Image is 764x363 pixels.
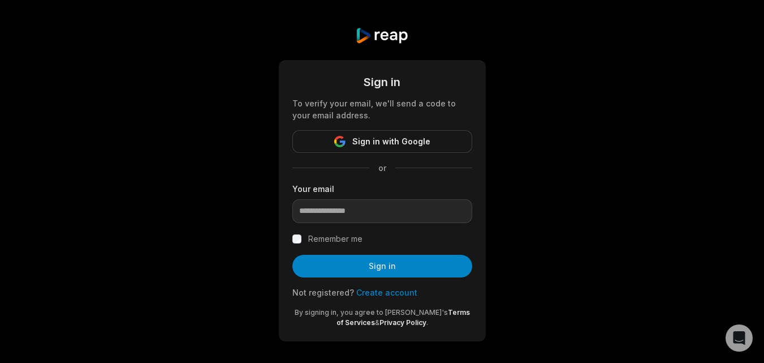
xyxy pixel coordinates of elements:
[292,74,472,91] div: Sign in
[426,318,428,327] span: .
[355,27,409,44] img: reap
[292,183,472,195] label: Your email
[292,255,472,277] button: Sign in
[369,162,395,174] span: or
[292,130,472,153] button: Sign in with Google
[352,135,430,148] span: Sign in with Google
[308,232,362,246] label: Remember me
[295,308,448,317] span: By signing in, you agree to [PERSON_NAME]'s
[336,308,470,327] a: Terms of Services
[726,324,753,352] div: Open Intercom Messenger
[356,288,417,297] a: Create account
[292,288,354,297] span: Not registered?
[292,97,472,121] div: To verify your email, we'll send a code to your email address.
[379,318,426,327] a: Privacy Policy
[375,318,379,327] span: &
